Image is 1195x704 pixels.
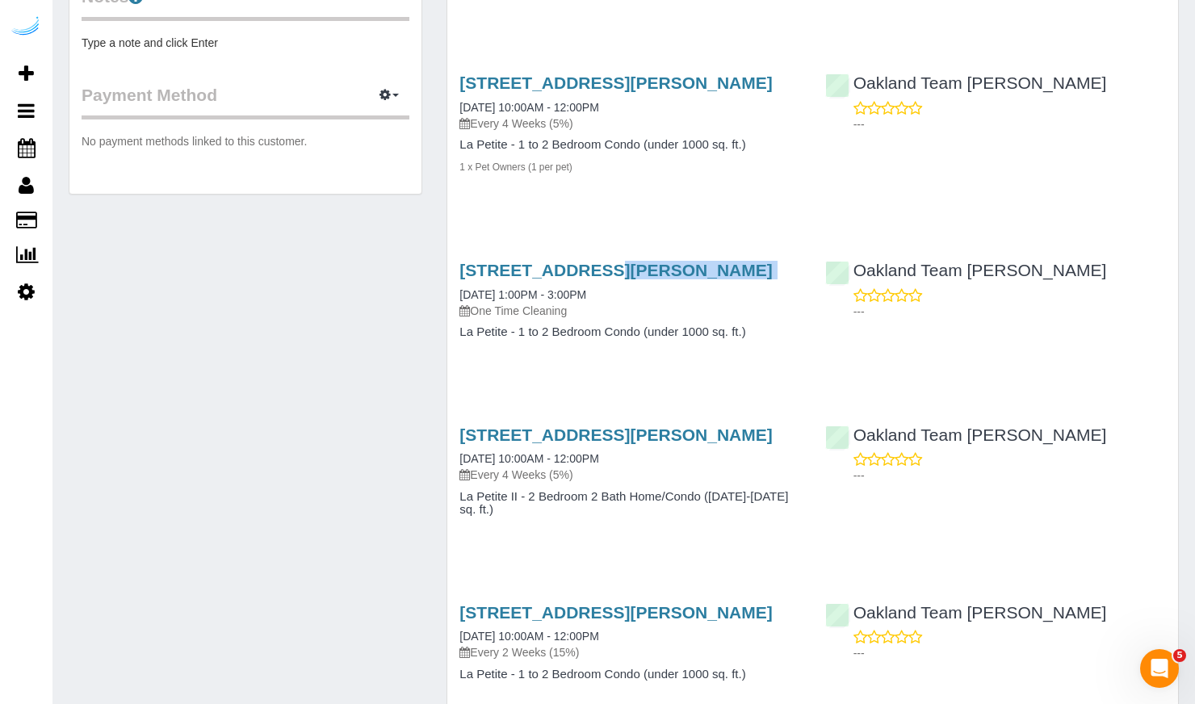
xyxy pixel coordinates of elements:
h4: La Petite II - 2 Bedroom 2 Bath Home/Condo ([DATE]-[DATE] sq. ft.) [459,490,800,517]
img: Automaid Logo [10,16,42,39]
a: [DATE] 10:00AM - 12:00PM [459,630,598,643]
h4: La Petite - 1 to 2 Bedroom Condo (under 1000 sq. ft.) [459,325,800,339]
a: [STREET_ADDRESS][PERSON_NAME] [459,603,772,622]
a: Oakland Team [PERSON_NAME] [825,73,1107,92]
span: 5 [1173,649,1186,662]
h4: La Petite - 1 to 2 Bedroom Condo (under 1000 sq. ft.) [459,138,800,152]
p: Every 4 Weeks (5%) [459,467,800,483]
p: --- [853,304,1166,320]
iframe: Intercom live chat [1140,649,1179,688]
a: [STREET_ADDRESS][PERSON_NAME] [459,425,772,444]
small: 1 x Pet Owners (1 per pet) [459,161,572,173]
a: [DATE] 10:00AM - 12:00PM [459,452,598,465]
p: Every 2 Weeks (15%) [459,644,800,660]
p: --- [853,116,1166,132]
legend: Payment Method [82,83,409,119]
a: [STREET_ADDRESS][PERSON_NAME] [459,261,772,279]
a: Oakland Team [PERSON_NAME] [825,425,1107,444]
p: --- [853,467,1166,484]
h4: La Petite - 1 to 2 Bedroom Condo (under 1000 sq. ft.) [459,668,800,681]
a: [STREET_ADDRESS][PERSON_NAME] [459,73,772,92]
p: Every 4 Weeks (5%) [459,115,800,132]
a: Oakland Team [PERSON_NAME] [825,261,1107,279]
a: [DATE] 1:00PM - 3:00PM [459,288,586,301]
pre: Type a note and click Enter [82,35,409,51]
a: Oakland Team [PERSON_NAME] [825,603,1107,622]
a: [DATE] 10:00AM - 12:00PM [459,101,598,114]
p: One Time Cleaning [459,303,800,319]
p: --- [853,645,1166,661]
p: No payment methods linked to this customer. [82,133,409,149]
